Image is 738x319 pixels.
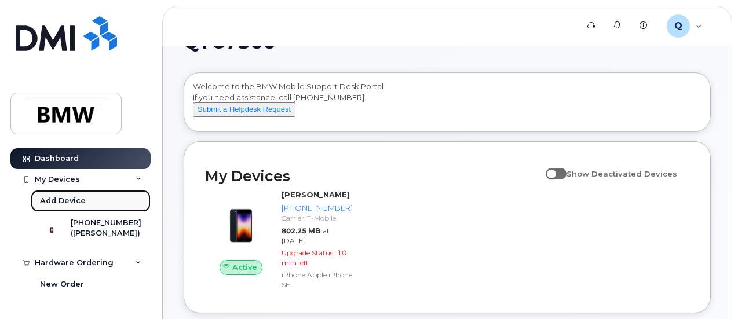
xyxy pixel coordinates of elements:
[546,163,555,172] input: Show Deactivated Devices
[674,19,682,33] span: Q
[232,262,257,273] span: Active
[214,195,268,248] img: image20231002-3703462-10zne2t.jpeg
[282,248,346,267] span: 10 mth left
[282,226,320,235] span: 802.25 MB
[193,104,295,113] a: Submit a Helpdesk Request
[205,167,540,185] h2: My Devices
[282,270,353,289] div: iPhone Apple iPhone SE
[282,213,353,223] div: Carrier: T-Mobile
[282,190,350,199] strong: [PERSON_NAME]
[184,34,276,51] span: QTC7500
[567,169,677,178] span: Show Deactivated Devices
[282,248,335,257] span: Upgrade Status:
[659,14,710,38] div: QTC7500
[688,269,729,310] iframe: Messenger Launcher
[193,81,702,127] div: Welcome to the BMW Mobile Support Desk Portal If you need assistance, call [PHONE_NUMBER].
[193,102,295,117] button: Submit a Helpdesk Request
[282,226,330,245] span: at [DATE]
[205,189,357,292] a: Active[PERSON_NAME][PHONE_NUMBER]Carrier: T-Mobile802.25 MBat [DATE]Upgrade Status:10 mth leftiPh...
[282,203,353,214] div: [PHONE_NUMBER]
